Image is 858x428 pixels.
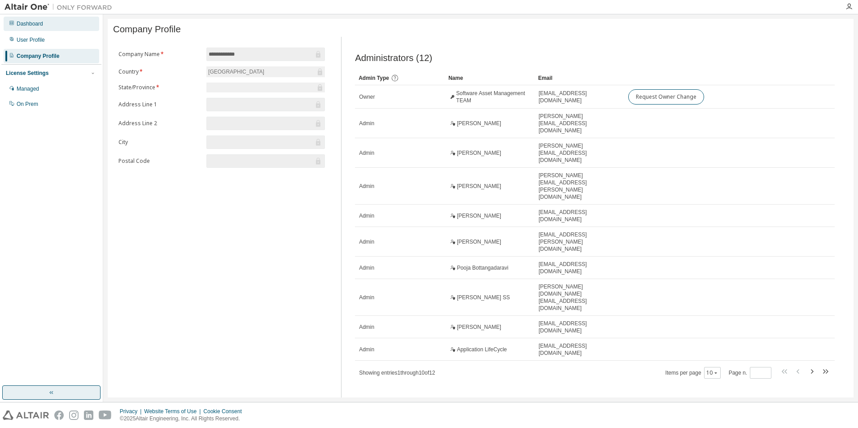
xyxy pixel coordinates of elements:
[84,411,93,420] img: linkedin.svg
[457,264,508,271] span: Pooja Bottangadaravi
[118,84,201,91] label: State/Province
[359,149,374,157] span: Admin
[665,367,721,379] span: Items per page
[17,52,59,60] div: Company Profile
[538,90,620,104] span: [EMAIL_ADDRESS][DOMAIN_NAME]
[538,113,620,134] span: [PERSON_NAME][EMAIL_ADDRESS][DOMAIN_NAME]
[144,408,203,415] div: Website Terms of Use
[359,120,374,127] span: Admin
[457,212,501,219] span: [PERSON_NAME]
[729,367,771,379] span: Page n.
[628,89,704,105] button: Request Owner Change
[6,70,48,77] div: License Settings
[359,323,374,331] span: Admin
[538,209,620,223] span: [EMAIL_ADDRESS][DOMAIN_NAME]
[113,24,181,35] span: Company Profile
[538,71,621,85] div: Email
[17,20,43,27] div: Dashboard
[538,342,620,357] span: [EMAIL_ADDRESS][DOMAIN_NAME]
[359,75,389,81] span: Admin Type
[3,411,49,420] img: altair_logo.svg
[448,71,531,85] div: Name
[17,36,45,44] div: User Profile
[359,294,374,301] span: Admin
[120,408,144,415] div: Privacy
[538,283,620,312] span: [PERSON_NAME][DOMAIN_NAME][EMAIL_ADDRESS][DOMAIN_NAME]
[359,346,374,353] span: Admin
[69,411,79,420] img: instagram.svg
[203,408,247,415] div: Cookie Consent
[17,85,39,92] div: Managed
[99,411,112,420] img: youtube.svg
[54,411,64,420] img: facebook.svg
[355,53,432,63] span: Administrators (12)
[359,183,374,190] span: Admin
[206,66,325,77] div: [GEOGRAPHIC_DATA]
[538,261,620,275] span: [EMAIL_ADDRESS][DOMAIN_NAME]
[118,120,201,127] label: Address Line 2
[17,100,38,108] div: On Prem
[359,212,374,219] span: Admin
[457,294,510,301] span: [PERSON_NAME] SS
[457,238,501,245] span: [PERSON_NAME]
[457,149,501,157] span: [PERSON_NAME]
[359,370,435,376] span: Showing entries 1 through 10 of 12
[538,142,620,164] span: [PERSON_NAME][EMAIL_ADDRESS][DOMAIN_NAME]
[118,101,201,108] label: Address Line 1
[457,183,501,190] span: [PERSON_NAME]
[457,323,501,331] span: [PERSON_NAME]
[207,67,266,77] div: [GEOGRAPHIC_DATA]
[118,157,201,165] label: Postal Code
[118,51,201,58] label: Company Name
[118,68,201,75] label: Country
[120,415,247,423] p: © 2025 Altair Engineering, Inc. All Rights Reserved.
[456,90,531,104] span: Software Asset Management TEAM
[538,172,620,201] span: [PERSON_NAME][EMAIL_ADDRESS][PERSON_NAME][DOMAIN_NAME]
[359,93,375,100] span: Owner
[359,238,374,245] span: Admin
[4,3,117,12] img: Altair One
[457,346,507,353] span: Application LifeCycle
[706,369,718,376] button: 10
[359,264,374,271] span: Admin
[538,320,620,334] span: [EMAIL_ADDRESS][DOMAIN_NAME]
[118,139,201,146] label: City
[457,120,501,127] span: [PERSON_NAME]
[538,231,620,253] span: [EMAIL_ADDRESS][PERSON_NAME][DOMAIN_NAME]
